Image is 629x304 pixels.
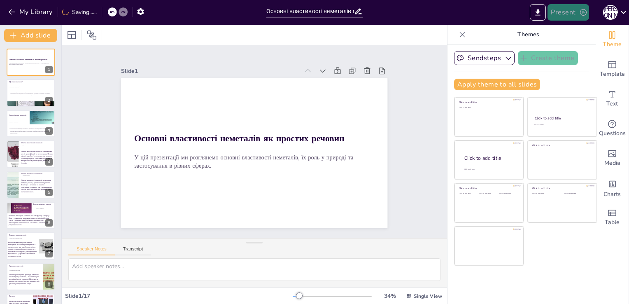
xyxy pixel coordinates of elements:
[45,97,53,104] div: 2
[596,84,629,114] div: Add text boxes
[532,193,558,195] div: Click to add text
[7,79,55,106] div: 2
[547,4,589,21] button: Present
[7,263,55,290] div: 8
[596,114,629,143] div: Get real-time input from your audience
[115,246,151,255] button: Transcript
[603,190,621,199] span: Charts
[9,121,53,123] p: Класи неметалів
[596,203,629,232] div: Add a table
[9,128,53,134] p: Основні класи неметалів допомагають зрозуміти їх різноманітність і застосування. Галогени мають с...
[454,51,515,65] button: Sendsteps
[7,232,55,260] div: 7
[9,215,53,226] p: Неметали виконують критично важливі функції в природі. Вони є складовими частинами живих організм...
[87,30,97,40] span: Position
[596,173,629,203] div: Add charts and graphs
[9,234,28,237] p: Використання неметалів
[9,269,41,271] p: Приклади неметалів
[518,51,578,65] button: Create theme
[45,219,53,227] div: 6
[21,145,53,147] p: Фізичні властивості
[596,54,629,84] div: Add ready made slides
[596,143,629,173] div: Add images, graphics, shapes or video
[469,25,587,44] p: Themes
[7,110,55,137] div: 3
[21,142,53,144] p: Фізичні властивості неметалів
[459,101,518,104] div: Click to add title
[68,246,115,255] button: Speaker Notes
[603,5,618,20] div: П [PERSON_NAME]
[9,114,53,117] p: Основні класи неметалів
[65,28,78,42] div: Layout
[534,124,589,126] div: Click to add text
[33,203,53,206] p: Роль неметалів у природі
[459,107,518,109] div: Click to add text
[9,62,53,65] p: У цій презентації ми розглянемо основні властивості неметалів, їх роль у природі та застосування ...
[414,293,442,299] span: Single View
[380,292,400,300] div: 34 %
[7,140,55,168] div: 4
[9,297,31,299] p: Вуглець в органічній хімії
[9,81,53,83] p: Що таке неметали?
[9,265,41,267] p: Приклади неметалів
[9,91,53,96] p: Неметали - це важливі елементи, які не мають металевих властивостей. Вони характеризуються високо...
[45,127,53,135] div: 3
[7,202,55,229] div: 6
[530,4,546,21] button: Export to PowerPoint
[464,154,517,161] div: Click to add title
[564,193,590,195] div: Click to add text
[45,66,53,73] div: 1
[479,193,498,195] div: Click to add text
[535,116,589,121] div: Click to add title
[464,168,516,170] div: Click to add body
[9,58,47,61] strong: Основні властивості неметалів як простих речовин
[606,99,618,108] span: Text
[266,5,354,17] input: Insert title
[9,273,41,285] p: Знання про конкретні приклади неметалів, такі як вуглець і кисень, є важливими для розуміння їх р...
[135,132,345,144] strong: Основні властивості неметалів як простих речовин
[9,295,31,297] p: Вуглець
[21,173,53,175] p: Хімічні властивості неметалів
[45,158,53,166] div: 4
[605,218,620,227] span: Table
[459,193,478,195] div: Click to add text
[600,70,625,79] span: Template
[459,187,518,190] div: Click to add title
[454,79,540,90] button: Apply theme to all slides
[9,86,53,88] p: Що таке неметали?
[45,189,53,196] div: 5
[8,241,37,257] p: Неметали мають широкий спектр застосувань. Вони використовуються в промисловості для виробництва ...
[532,187,591,190] div: Click to add title
[499,193,518,195] div: Click to add text
[135,153,374,170] p: У цій презентації ми розглянемо основні властивості неметалів, їх роль у природі та застосування ...
[7,171,55,199] div: 5
[45,250,53,257] div: 7
[532,144,591,147] div: Click to add title
[121,67,298,75] div: Slide 1
[65,292,293,300] div: Slide 1 / 17
[596,25,629,54] div: Change the overall theme
[604,159,620,168] span: Media
[7,49,55,76] div: 1
[603,4,618,21] button: П [PERSON_NAME]
[599,129,626,138] span: Questions
[4,29,57,42] button: Add slide
[45,281,53,288] div: 8
[603,40,622,49] span: Theme
[21,179,53,193] p: Хімічні властивості неметалів дозволяють їм брати участь у різноманітних реакціях. Взаємодія з ме...
[21,151,53,164] p: Фізичні властивості неметалів є важливими для їх ідентифікації та застосування. Низька щільність ...
[9,238,28,239] p: Використання неметалів
[6,5,56,19] button: My Library
[21,175,53,176] p: Хімічні реакції
[62,8,97,16] div: Saving......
